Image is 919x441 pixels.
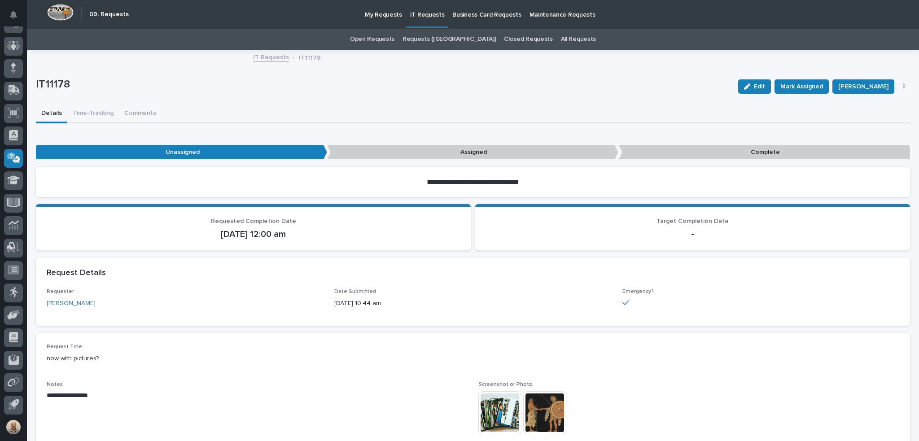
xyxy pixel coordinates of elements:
[619,145,910,160] p: Complete
[504,29,552,50] a: Closed Requests
[47,382,63,387] span: Notes
[89,11,129,18] h2: 09. Requests
[403,29,496,50] a: Requests ([GEOGRAPHIC_DATA])
[47,299,96,308] a: [PERSON_NAME]
[832,79,894,94] button: [PERSON_NAME]
[211,218,296,224] span: Requested Completion Date
[36,145,327,160] p: Unassigned
[775,79,829,94] button: Mark Assigned
[47,4,74,21] img: Workspace Logo
[11,11,23,25] div: Notifications
[47,344,82,349] span: Request Title
[350,29,394,50] a: Open Requests
[253,52,289,62] a: IT Requests
[47,268,106,278] h2: Request Details
[738,79,771,94] button: Edit
[780,81,823,92] span: Mark Assigned
[47,289,74,294] span: Requester
[334,289,376,294] span: Date Submitted
[299,52,321,62] p: IT11178
[47,354,899,363] p: now with pictures?
[656,218,729,224] span: Target Completion Date
[478,382,533,387] span: Screenshot or Photo
[334,299,611,308] p: [DATE] 10:44 am
[327,145,618,160] p: Assigned
[67,105,119,123] button: Time-Tracking
[754,83,765,91] span: Edit
[36,105,67,123] button: Details
[36,78,731,91] p: IT11178
[838,81,888,92] span: [PERSON_NAME]
[4,5,23,24] button: Notifications
[622,289,654,294] span: Emergency?
[4,418,23,437] button: users-avatar
[561,29,596,50] a: All Requests
[119,105,162,123] button: Comments
[47,229,460,240] p: [DATE] 12:00 am
[486,229,899,240] p: -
